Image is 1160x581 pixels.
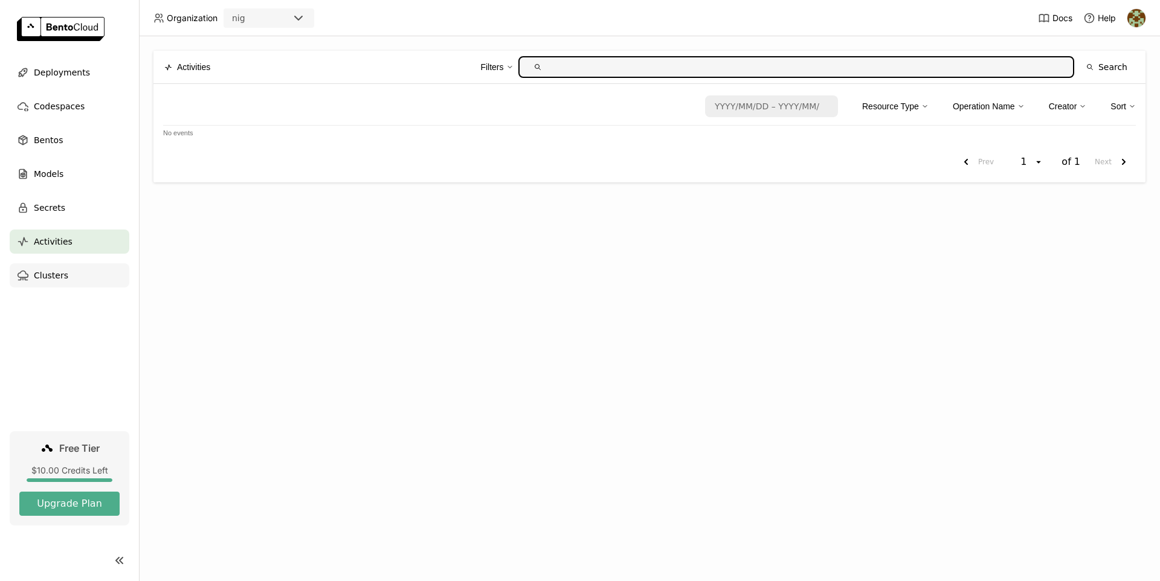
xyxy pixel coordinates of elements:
[10,128,129,152] a: Bentos
[34,65,90,80] span: Deployments
[59,442,100,454] span: Free Tier
[706,97,828,116] input: Select a date range.
[34,234,72,249] span: Activities
[19,492,120,516] button: Upgrade Plan
[163,129,193,136] span: No events
[10,60,129,85] a: Deployments
[1127,9,1145,27] img: kanishk soni
[1034,157,1043,167] svg: open
[480,60,503,74] div: Filters
[1083,12,1116,24] div: Help
[246,13,248,25] input: Selected nig.
[177,60,210,74] span: Activities
[10,431,129,525] a: Free Tier$10.00 Credits LeftUpgrade Plan
[1110,100,1126,113] div: Sort
[34,167,63,181] span: Models
[10,263,129,287] a: Clusters
[954,151,999,173] button: previous page. current page 1 of 1
[34,133,63,147] span: Bentos
[953,100,1015,113] div: Operation Name
[10,162,129,186] a: Models
[480,54,513,80] div: Filters
[1049,94,1087,119] div: Creator
[34,201,65,215] span: Secrets
[167,13,217,24] span: Organization
[10,196,129,220] a: Secrets
[953,94,1025,119] div: Operation Name
[1110,94,1136,119] div: Sort
[1079,56,1135,78] button: Search
[862,100,919,113] div: Resource Type
[1017,156,1034,168] div: 1
[1090,151,1136,173] button: next page. current page 1 of 1
[17,17,105,41] img: logo
[1098,13,1116,24] span: Help
[19,465,120,476] div: $10.00 Credits Left
[862,94,929,119] div: Resource Type
[10,94,129,118] a: Codespaces
[232,12,245,24] div: nig
[1062,156,1080,168] span: of 1
[1049,100,1077,113] div: Creator
[10,230,129,254] a: Activities
[1052,13,1072,24] span: Docs
[34,268,68,283] span: Clusters
[34,99,85,114] span: Codespaces
[1038,12,1072,24] a: Docs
